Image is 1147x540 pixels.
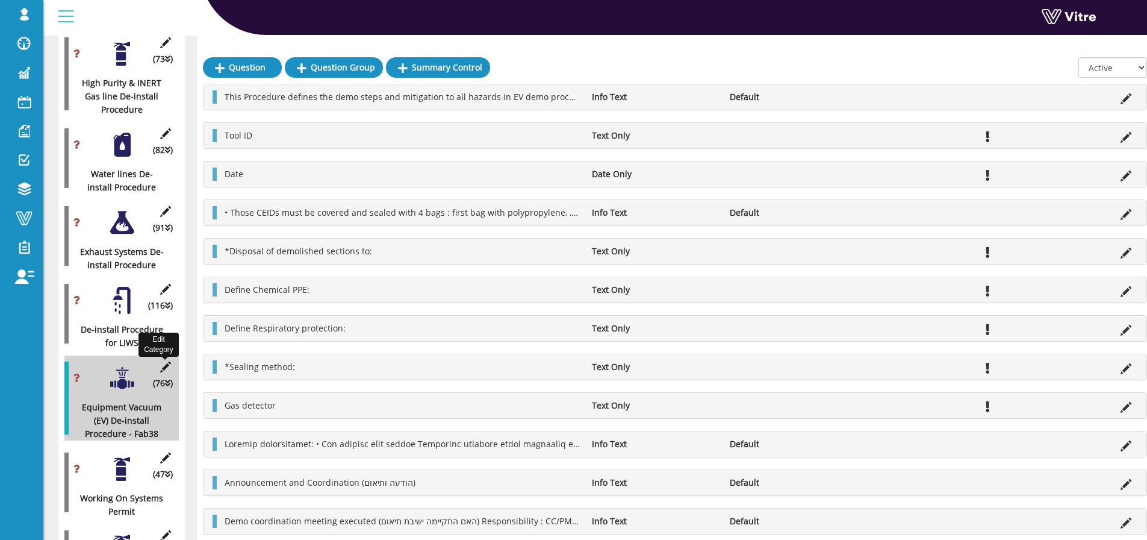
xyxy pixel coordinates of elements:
span: *Sealing method: [225,361,295,372]
div: Equipment Vacuum (EV) De-install Procedure - Fab38 [64,401,170,441]
span: (73 ) [153,52,173,66]
span: Define Respiratory protection: [225,322,346,334]
span: *Disposal of demolished sections to: [225,245,372,257]
span: Announcement and Coordination (הודעה ותיאום) [225,477,415,488]
span: Define Chemical PPE: [225,284,309,295]
li: Date Only [586,168,724,181]
span: Date [225,168,243,180]
a: Question Group [285,57,383,78]
li: Text Only [586,129,724,142]
span: (47 ) [153,468,173,481]
li: Info Text [586,206,724,219]
li: Default [724,438,862,451]
li: Text Only [586,399,724,412]
span: Tool ID [225,130,252,141]
div: Exhaust Systems De-install Procedure [64,245,170,272]
li: Info Text [586,515,724,528]
span: Gas detector [225,400,276,411]
span: This Procedure defines the demo steps and mitigation to all hazards in EV demo process. פרוצדורה ... [225,91,724,102]
a: Question [203,57,282,78]
span: (76 ) [153,377,173,390]
li: Default [724,206,862,219]
div: De-install Procedure for LIWS [64,323,170,350]
div: Edit Category [138,333,179,357]
span: (82 ) [153,143,173,157]
a: Summary Control [386,57,490,78]
span: (91 ) [153,221,173,234]
li: Text Only [586,322,724,335]
li: Info Text [586,476,724,489]
div: Working On Systems Permit [64,492,170,518]
div: High Purity & INERT Gas line De-install Procedure [64,77,170,116]
span: (116 ) [148,299,173,312]
li: Info Text [586,438,724,451]
li: Text Only [586,245,724,258]
li: Default [724,515,862,528]
div: Water lines De-install Procedure [64,168,170,194]
span: Demo coordination meeting executed (האם התקיימה ישיבת תיאום) Responsibility : CC/PM (מנהל פרויקט ... [225,515,658,527]
li: Info Text [586,90,724,104]
li: Default [724,90,862,104]
li: Text Only [586,360,724,374]
li: Text Only [586,283,724,297]
li: Default [724,476,862,489]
